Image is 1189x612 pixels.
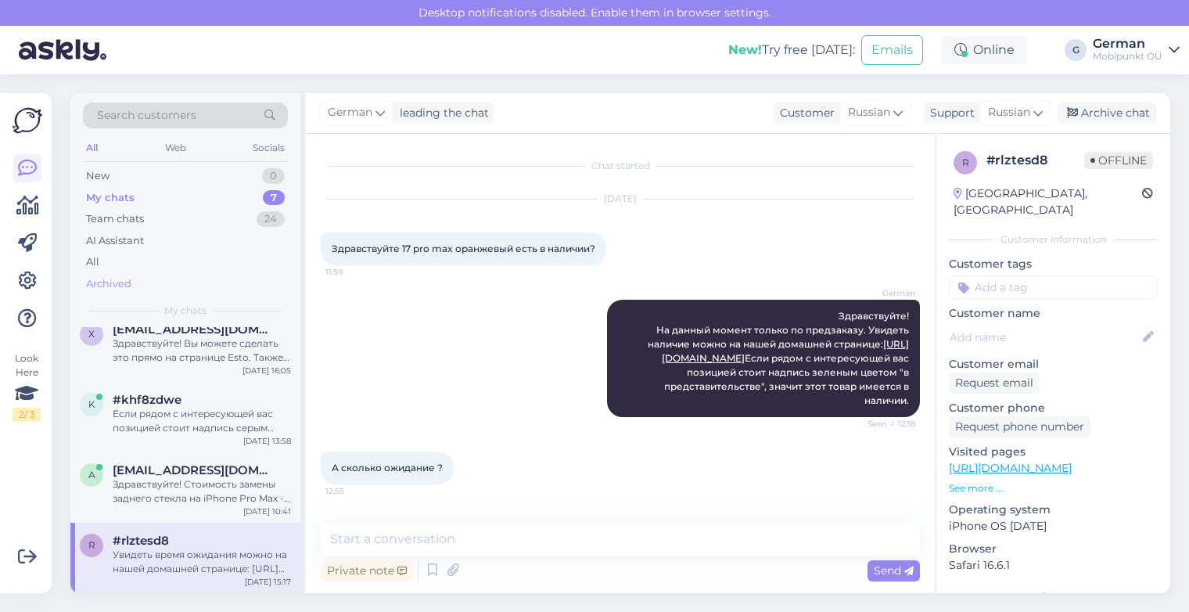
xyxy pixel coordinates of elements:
div: Customer [774,105,835,121]
input: Add name [950,329,1140,346]
div: 7 [263,190,285,206]
div: Online [942,36,1027,64]
p: Customer email [949,356,1158,373]
p: Safari 16.6.1 [949,557,1158,574]
div: Try free [DATE]: [728,41,855,59]
span: k [88,398,95,410]
div: Private note [321,560,413,581]
div: Если рядом с интересующей вас позицией стоит надпись серым цветом "1-4 месяца", значит этого това... [113,407,291,435]
b: New! [728,42,762,57]
span: r [962,157,969,168]
div: [DATE] 10:41 [243,506,291,517]
p: Visited pages [949,444,1158,460]
span: А сколько ожидание ? [332,462,443,473]
div: Socials [250,138,288,158]
span: Здравствуйте! На данный момент только по предзаказу. Увидеть наличие можно на нашей домашней стра... [648,310,911,406]
p: Customer tags [949,256,1158,272]
div: Archived [86,276,131,292]
span: #rlztesd8 [113,534,169,548]
div: Team chats [86,211,144,227]
div: # rlztesd8 [986,151,1084,170]
span: Russian [988,104,1030,121]
span: 12:55 [325,485,384,497]
div: G [1065,39,1087,61]
div: Request phone number [949,416,1090,437]
div: 0 [262,168,285,184]
div: Web [162,138,189,158]
div: Extra [949,589,1158,603]
span: a [88,469,95,481]
span: Seen ✓ 12:18 [857,418,915,430]
span: 11:59 [325,266,384,278]
div: Support [924,105,975,121]
button: Emails [861,35,923,65]
p: See more ... [949,481,1158,495]
a: GermanMobipunkt OÜ [1093,38,1180,63]
div: 2 / 3 [13,408,41,422]
div: Здравствуйте! Стоимость замены заднего стекла на iPhone Pro Max - 130 евро, включая работу. Сдела... [113,477,291,506]
p: Operating system [949,502,1158,518]
span: German [857,506,915,518]
a: [URL][DOMAIN_NAME] [949,461,1072,475]
div: Mobipunkt OÜ [1093,50,1162,63]
span: x [88,328,95,340]
p: iPhone OS [DATE] [949,518,1158,535]
div: New [86,168,110,184]
img: Askly Logo [13,106,42,135]
span: Здравствуйте 17 pro max оранжевый есть в наличии? [332,243,595,254]
div: [DATE] [321,192,920,206]
div: 24 [257,211,285,227]
div: Request email [949,373,1040,394]
div: Look Here [13,351,41,422]
div: leading the chat [393,105,489,121]
span: Russian [848,104,890,121]
div: [DATE] 13:58 [243,435,291,447]
p: Customer phone [949,400,1158,416]
span: Search customers [97,107,196,124]
span: Send [874,563,914,578]
span: an.st271298@gmail.com [113,463,275,477]
div: Увидеть время ожидания можно на нашей домашней странице: [URL][DOMAIN_NAME] Если рядом с интересу... [113,548,291,576]
div: [GEOGRAPHIC_DATA], [GEOGRAPHIC_DATA] [954,185,1142,218]
div: All [86,254,99,270]
div: German [1093,38,1162,50]
div: [DATE] 16:05 [242,365,291,376]
div: Customer information [949,232,1158,247]
span: German [328,104,372,121]
input: Add a tag [949,275,1158,299]
span: xlgene439@gmail.com [113,322,275,337]
span: r [88,539,95,551]
span: #khf8zdwe [113,393,181,407]
div: Здравствуйте! Вы можете сделать это прямо на странице Esto. Также ходатайство о рассрочке можно п... [113,337,291,365]
div: All [83,138,101,158]
div: Archive chat [1058,103,1156,124]
p: Browser [949,541,1158,557]
span: Offline [1084,152,1153,169]
div: My chats [86,190,135,206]
div: [DATE] 15:17 [245,576,291,588]
div: Chat started [321,159,920,173]
span: My chats [164,304,207,318]
div: AI Assistant [86,233,144,249]
p: Customer name [949,305,1158,322]
span: German [857,287,915,299]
